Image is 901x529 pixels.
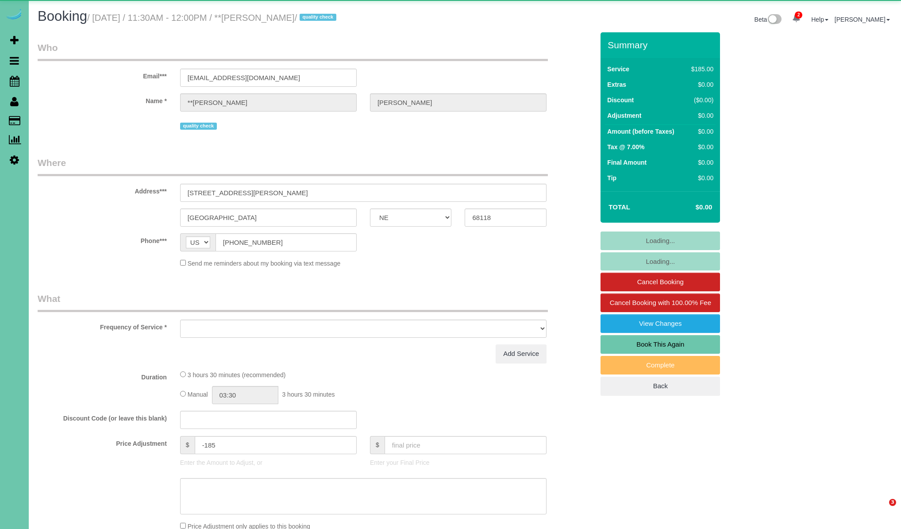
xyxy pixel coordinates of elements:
a: Book This Again [601,335,720,354]
legend: What [38,292,548,312]
span: $ [180,436,195,454]
legend: Where [38,156,548,176]
p: Enter your Final Price [370,458,547,467]
label: Tax @ 7.00% [607,143,644,151]
span: Booking [38,8,87,24]
span: Cancel Booking with 100.00% Fee [610,299,711,306]
label: Final Amount [607,158,647,167]
span: 3 [889,499,896,506]
label: Amount (before Taxes) [607,127,674,136]
img: New interface [767,14,782,26]
img: Automaid Logo [5,9,23,21]
a: Cancel Booking with 100.00% Fee [601,293,720,312]
div: $0.00 [688,127,713,136]
div: $0.00 [688,143,713,151]
a: [PERSON_NAME] [835,16,890,23]
label: Tip [607,174,616,182]
input: final price [385,436,547,454]
a: Cancel Booking [601,273,720,291]
small: / [DATE] / 11:30AM - 12:00PM / **[PERSON_NAME] [87,13,339,23]
label: Service [607,65,629,73]
span: 3 hours 30 minutes (recommended) [188,371,286,378]
iframe: Intercom live chat [871,499,892,520]
p: Enter the Amount to Adjust, or [180,458,357,467]
span: Manual [188,391,208,398]
div: $0.00 [688,111,713,120]
a: Help [811,16,828,23]
div: $0.00 [688,80,713,89]
label: Duration [31,370,173,382]
div: $0.00 [688,158,713,167]
a: Back [601,377,720,395]
strong: Total [608,203,630,211]
label: Name * [31,93,173,105]
span: / [295,13,339,23]
span: 3 hours 30 minutes [282,391,335,398]
legend: Who [38,41,548,61]
a: Beta [755,16,782,23]
div: ($0.00) [688,96,713,104]
label: Discount [607,96,634,104]
span: $ [370,436,385,454]
a: Add Service [496,344,547,363]
label: Discount Code (or leave this blank) [31,411,173,423]
span: Send me reminders about my booking via text message [188,260,341,267]
label: Price Adjustment [31,436,173,448]
a: View Changes [601,314,720,333]
label: Frequency of Service * [31,320,173,332]
span: 2 [795,12,802,19]
h3: Summary [608,40,716,50]
label: Extras [607,80,626,89]
span: quality check [300,14,336,21]
div: $185.00 [688,65,713,73]
span: quality check [180,123,217,130]
label: Adjustment [607,111,641,120]
h4: $0.00 [669,204,712,211]
div: $0.00 [688,174,713,182]
a: 2 [788,9,805,28]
